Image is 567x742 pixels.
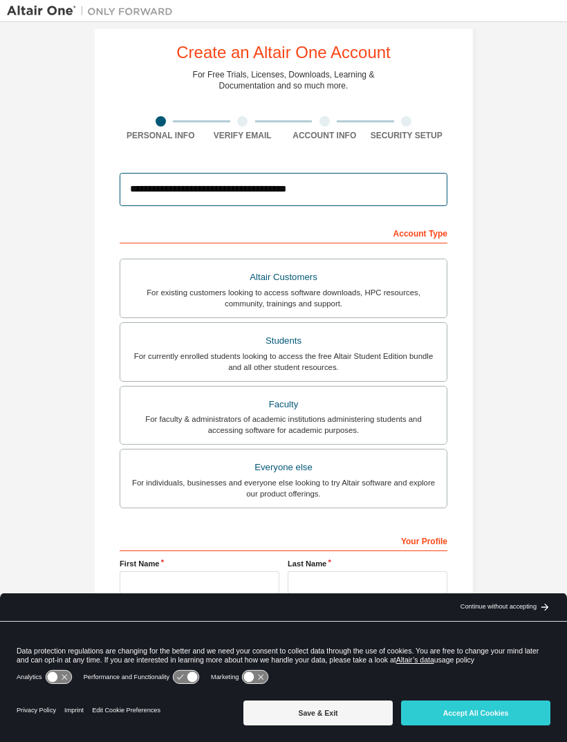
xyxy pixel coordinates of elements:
div: For Free Trials, Licenses, Downloads, Learning & Documentation and so much more. [193,69,375,91]
label: First Name [120,558,279,569]
div: For faculty & administrators of academic institutions administering students and accessing softwa... [129,414,438,436]
div: Personal Info [120,130,202,141]
div: Verify Email [202,130,284,141]
img: Altair One [7,4,180,18]
div: Create an Altair One Account [176,44,391,61]
div: Faculty [129,395,438,414]
div: Account Info [283,130,366,141]
div: Your Profile [120,529,447,551]
div: Students [129,331,438,351]
div: For currently enrolled students looking to access the free Altair Student Edition bundle and all ... [129,351,438,373]
div: Security Setup [366,130,448,141]
label: Last Name [288,558,447,569]
div: Account Type [120,221,447,243]
div: Everyone else [129,458,438,477]
div: Altair Customers [129,268,438,287]
div: For existing customers looking to access software downloads, HPC resources, community, trainings ... [129,287,438,309]
div: For individuals, businesses and everyone else looking to try Altair software and explore our prod... [129,477,438,499]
